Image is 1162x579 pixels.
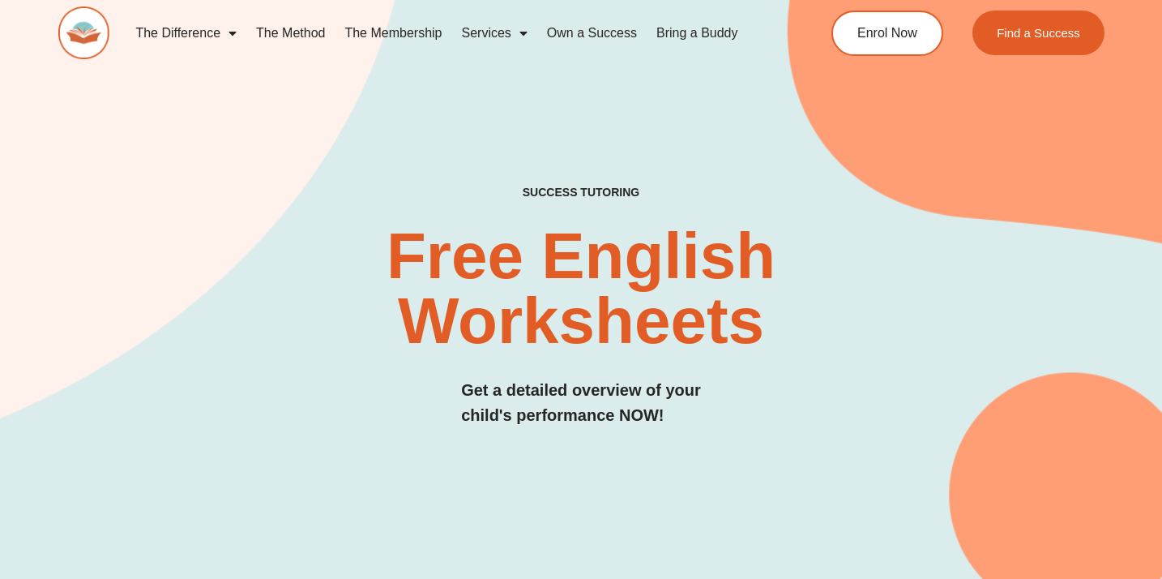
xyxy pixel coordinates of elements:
[857,27,917,40] span: Enrol Now
[426,186,736,199] h4: SUCCESS TUTORING​
[537,15,647,52] a: Own a Success
[647,15,748,52] a: Bring a Buddy
[246,15,335,52] a: The Method
[461,378,701,428] h3: Get a detailed overview of your child's performance NOW!
[126,15,771,52] nav: Menu
[335,15,451,52] a: The Membership
[831,11,943,56] a: Enrol Now
[451,15,536,52] a: Services
[236,224,926,354] h2: Free English Worksheets​
[972,11,1104,55] a: Find a Success
[997,27,1080,39] span: Find a Success
[126,15,246,52] a: The Difference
